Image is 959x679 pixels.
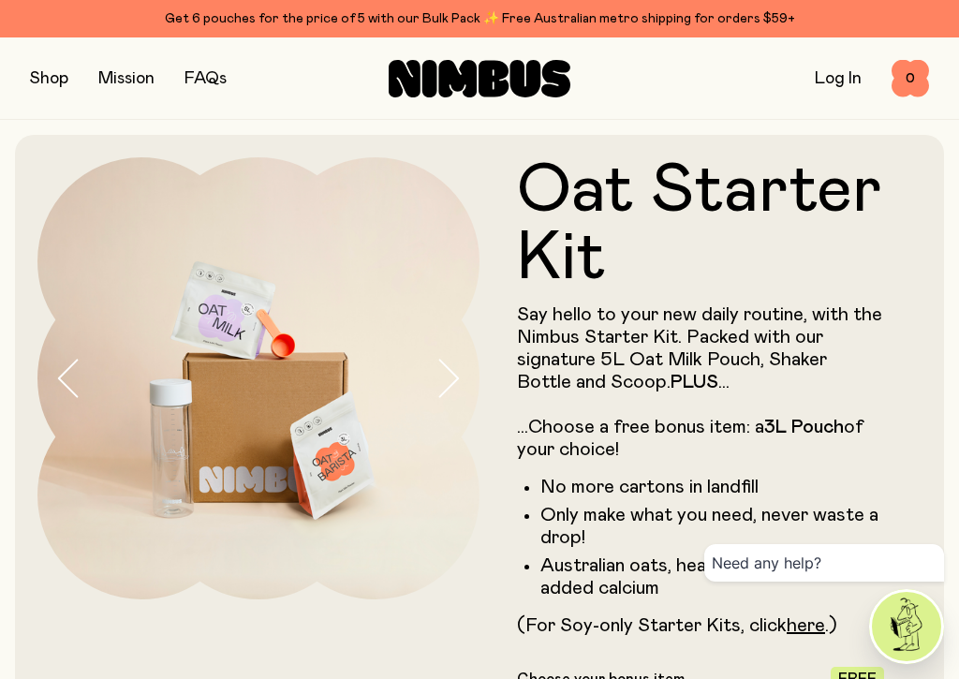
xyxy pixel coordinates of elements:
a: Log In [815,70,862,87]
div: Need any help? [704,544,944,582]
a: Mission [98,70,155,87]
strong: 3L [764,418,787,436]
li: No more cartons in landfill [540,476,884,498]
h1: Oat Starter Kit [517,157,884,292]
a: here [787,616,825,635]
a: FAQs [184,70,227,87]
p: Say hello to your new daily routine, with the Nimbus Starter Kit. Packed with our signature 5L Oa... [517,303,884,461]
button: 0 [892,60,929,97]
p: (For Soy-only Starter Kits, click .) [517,614,884,637]
strong: Pouch [791,418,844,436]
li: Australian oats, healthy avocado oil + added calcium [540,554,884,599]
img: agent [872,592,941,661]
strong: PLUS [671,373,718,391]
div: Get 6 pouches for the price of 5 with our Bulk Pack ✨ Free Australian metro shipping for orders $59+ [30,7,929,30]
li: Only make what you need, never waste a drop! [540,504,884,549]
